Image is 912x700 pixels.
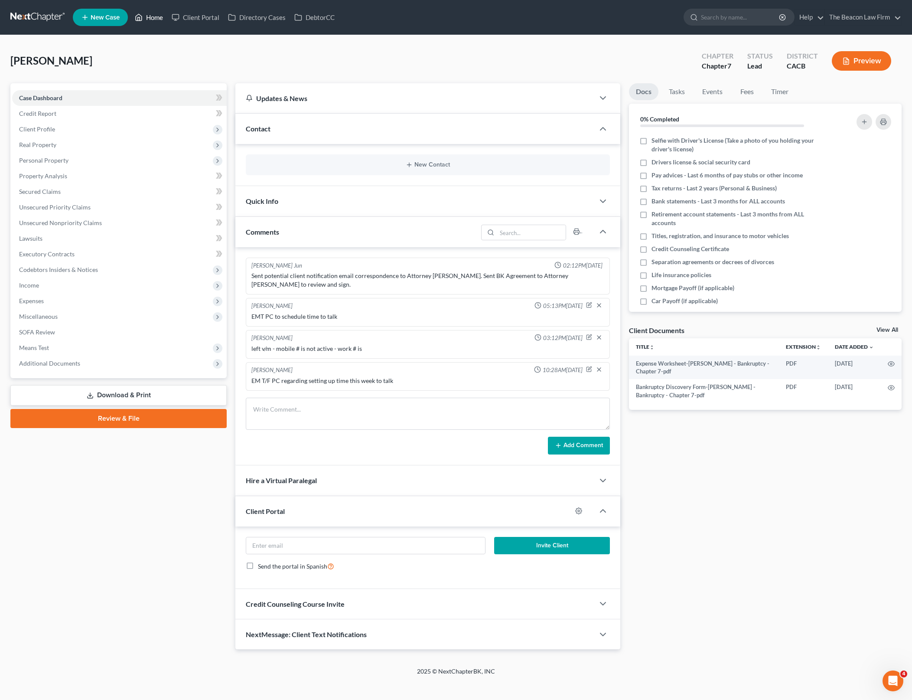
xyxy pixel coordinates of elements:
span: Titles, registration, and insurance to motor vehicles [651,232,789,240]
a: Help [795,10,824,25]
a: Lawsuits [12,231,227,246]
div: it's been an issue since [DATE] when i noticed the lack of CC emails coming to me [38,147,160,172]
td: Expense Worksheet-[PERSON_NAME] - Bankruptcy - Chapter 7-pdf [629,356,779,379]
div: Client Documents [629,326,684,335]
span: Quick Info [246,197,278,205]
button: Preview [832,51,891,71]
span: Hire a Virtual Paralegal [246,476,317,484]
div: 2025 © NextChapterBK, INC [209,667,703,683]
span: [PERSON_NAME] [10,54,92,67]
div: It should be fixed now as I have removed the debtor email from that section [7,261,142,297]
a: Docs [629,83,658,100]
span: New Case [91,14,120,21]
button: Start recording [55,284,62,291]
a: Executory Contracts [12,246,227,262]
div: [PERSON_NAME] [251,366,293,375]
td: [DATE] [828,379,881,403]
div: EM T/F PC regarding setting up time this week to talk [251,376,604,385]
div: Emma says… [7,261,166,304]
div: it's been an issue since [DATE] when i noticed the lack of CC emails coming to me [31,141,166,177]
div: i'm trying to potentially file this case [DATE] [31,198,166,226]
span: 05:13PM[DATE] [543,302,583,310]
span: Unsecured Nonpriority Claims [19,219,102,226]
span: Selfie with Driver's License (Take a photo of you holding your driver's license) [651,136,826,154]
button: Gif picker [27,284,34,291]
a: Extensionunfold_more [786,343,821,350]
a: Tasks [662,83,692,100]
div: so THAT makes NO SENSE that this is all of a sudden an issue [31,76,166,104]
a: Case Dashboard [12,90,227,106]
td: [DATE] [828,356,881,379]
a: The Beacon Law Firm [825,10,901,25]
a: Property Analysis [12,168,227,184]
span: Case Dashboard [19,94,62,101]
span: Means Test [19,344,49,351]
span: Real Property [19,141,56,148]
span: Credit Report [19,110,56,117]
td: Bankruptcy Discovery Form-[PERSON_NAME] - Bankruptcy - Chapter 7-pdf [629,379,779,403]
span: Tax returns - Last 2 years (Personal & Business) [651,184,777,193]
span: Drivers license & social security card [651,158,750,167]
span: Credit Counseling Certificate [651,245,729,253]
span: Codebtors Insiders & Notices [19,266,98,273]
span: Retirement account statements - Last 3 months from ALL accounts [651,210,826,227]
i: expand_more [869,345,874,350]
span: Personal Property [19,157,68,164]
span: Secured Claims [19,188,61,195]
span: Executory Contracts [19,250,75,258]
td: PDF [779,379,828,403]
div: i have other work to do so please just get it done [38,232,160,249]
span: Bank statements - Last 3 months for ALL accounts [651,197,785,206]
span: Miscellaneous [19,313,58,320]
span: SOFA Review [19,328,55,336]
a: SOFA Review [12,324,227,340]
button: go back [6,3,22,20]
div: [PERSON_NAME] Jun [251,262,302,270]
div: FINALLY, this has NOT been a previous issue on this case as I've always received CC emails of the... [31,31,166,75]
a: Unsecured Priority Claims [12,200,227,215]
div: Gerald says… [7,76,166,105]
div: [PERSON_NAME] [251,334,293,343]
span: Pay advices - Last 6 months of pay stubs or other income [651,171,803,180]
button: Send a message… [149,281,163,294]
div: left v/m - mobile # is not active - work # is [251,344,604,353]
strong: 0% Completed [640,115,679,123]
span: Expenses [19,297,44,304]
div: Close [152,3,168,19]
div: Gerald says… [7,105,166,142]
button: Add Comment [548,437,610,455]
div: and it has persisted [DATE] [70,178,166,197]
span: 4 [900,671,907,677]
span: NextMessage: Client Text Notifications [246,630,367,638]
span: 7 [727,62,731,70]
div: Gerald says… [7,226,166,261]
div: and it has persisted [DATE] [77,183,160,192]
a: Secured Claims [12,184,227,200]
input: Search by name... [701,9,780,25]
div: i'm trying to potentially file this case [DATE] [38,203,160,220]
span: Comments [246,228,279,236]
div: Chapter [702,51,733,61]
button: New Contact [253,161,603,168]
iframe: Intercom live chat [883,671,903,691]
button: Invite Client [494,537,610,554]
div: Gerald says… [7,198,166,226]
button: Upload attachment [41,284,48,291]
div: EMT PC to schedule time to talk [251,312,604,321]
span: Separation agreements or decrees of divorces [651,258,774,266]
a: Home [130,10,167,25]
a: Unsecured Nonpriority Claims [12,215,227,231]
a: Titleunfold_more [636,343,655,350]
button: Emoji picker [13,284,20,291]
span: Mortgage Payoff (if applicable) [651,284,734,292]
span: Unsecured Priority Claims [19,203,91,211]
td: PDF [779,356,828,379]
div: Updates & News [246,94,584,103]
span: Additional Documents [19,360,80,367]
span: Income [19,281,39,289]
a: DebtorCC [290,10,339,25]
a: Directory Cases [224,10,290,25]
div: District [787,51,818,61]
div: CACB [787,61,818,71]
div: Sent potential client notification email correspondence to Attorney [PERSON_NAME]. Sent BK Agreem... [251,271,604,289]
